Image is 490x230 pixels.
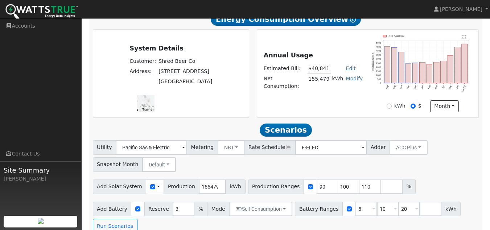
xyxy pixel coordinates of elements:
a: Modify [346,76,363,81]
input: Select a Utility [116,140,187,155]
text: Feb [427,85,431,89]
text: Aug [385,85,389,89]
text: Jun [456,85,460,89]
span: kWh [441,202,461,216]
span: Battery Ranges [295,202,343,216]
button: month [430,100,459,113]
u: Annual Usage [264,52,313,59]
button: Default [142,157,176,172]
rect: onclick="" [455,47,461,83]
i: Show Help [350,17,356,23]
input: Select a Rate Schedule [295,140,367,155]
span: % [402,179,415,194]
text: Mar [434,85,438,89]
span: Production [164,179,199,194]
a: Terms (opens in new tab) [142,108,152,112]
input: kWh [387,104,392,109]
text: 3500 [376,53,381,56]
span: Mode [207,202,229,216]
td: [GEOGRAPHIC_DATA] [157,77,214,87]
span: Scenarios [260,124,312,137]
rect: onclick="" [420,62,425,83]
span: Utility [93,140,116,155]
rect: onclick="" [434,62,440,83]
text: 500 [377,78,381,80]
text: May [448,85,453,90]
input: $ [411,104,416,109]
td: Customer: [128,56,157,66]
text: Sep [392,85,396,89]
span: Rate Schedule [244,140,296,155]
text: 4000 [376,49,381,52]
text: 0 [380,82,381,84]
text: [DATE] [461,85,466,92]
span: Snapshot Month [93,157,143,172]
button: Self Consumption [229,202,292,216]
img: WattsTrue [5,4,78,20]
div: [PERSON_NAME] [4,175,78,183]
text:  [463,35,466,39]
rect: onclick="" [427,64,432,83]
rect: onclick="" [462,44,468,83]
rect: onclick="" [384,46,390,83]
text: Apr [441,85,445,89]
img: Google [139,103,163,112]
rect: onclick="" [448,55,454,83]
td: kWh [331,74,345,92]
span: Energy Consumption Overview [211,13,361,26]
a: Edit [346,65,356,71]
rect: onclick="" [391,47,397,83]
text: Estimated $ [371,52,375,70]
span: Add Solar System [93,179,147,194]
button: ACC Plus [390,140,428,155]
span: Site Summary [4,165,78,175]
text: 5000 [376,41,381,44]
span: Metering [187,140,218,155]
td: [STREET_ADDRESS] [157,66,214,76]
a: Open this area in Google Maps (opens a new window) [139,103,163,112]
text: 3000 [376,57,381,60]
td: 155,479 [307,74,331,92]
img: retrieve [38,218,44,224]
span: Add Battery [93,202,132,216]
rect: onclick="" [413,63,419,83]
td: $40,841 [307,63,331,74]
text: 1000 [376,74,381,76]
span: % [194,202,207,216]
span: Reserve [144,202,173,216]
text: Jan [420,85,424,89]
span: kWh [226,179,245,194]
td: Net Consumption: [262,74,307,92]
rect: onclick="" [399,52,404,83]
td: Shred Beer Co [157,56,214,66]
text: 2000 [376,65,381,68]
td: Estimated Bill: [262,63,307,74]
span: [PERSON_NAME] [440,6,482,12]
text: Oct [399,85,403,89]
text: Dec [413,85,417,89]
button: NBT [218,140,245,155]
text: 1500 [376,70,381,72]
span: Adder [366,140,390,155]
u: System Details [129,45,184,52]
td: Address: [128,66,157,76]
rect: onclick="" [405,64,411,83]
text: Pull $40841 [387,34,406,38]
text: Nov [406,85,410,90]
label: $ [418,102,421,110]
span: Production Ranges [248,179,304,194]
rect: onclick="" [441,61,446,83]
text: 4500 [376,45,381,48]
text: 2500 [376,61,381,64]
label: kWh [394,102,405,110]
